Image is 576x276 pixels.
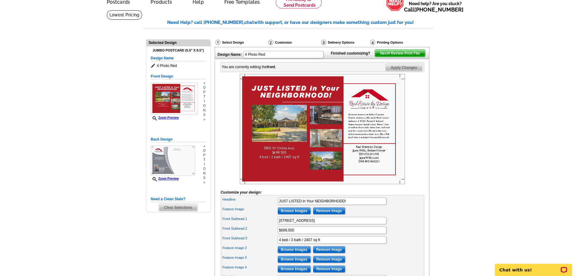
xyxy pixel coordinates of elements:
[167,19,433,26] div: Need Help? call [PHONE_NUMBER], with support, or have our designers make something custom just fo...
[313,207,345,214] input: Remove Image
[278,265,311,273] input: Browse Images
[203,171,206,176] span: n
[386,64,422,71] span: Apply Changes
[203,108,206,113] span: n
[203,148,206,153] span: o
[203,180,206,185] span: »
[369,39,423,45] div: Printing Options
[203,90,206,95] span: p
[278,207,311,214] input: Browse Images
[321,39,369,45] div: Delivery Options
[491,257,576,276] iframe: LiveChat chat widget
[203,176,206,180] span: s
[223,207,277,212] label: Feature Image
[151,48,206,52] h4: Jumbo Postcard (5.5" x 8.5")
[151,82,198,115] img: Z18885873_00001_1.jpg
[146,40,210,45] div: Selected Design
[151,137,206,142] h5: Back Design
[203,81,206,85] span: »
[203,117,206,122] span: »
[151,55,206,61] h5: Design Name
[203,104,206,108] span: o
[203,158,206,162] span: t
[313,256,345,263] input: Remove Image
[218,52,242,57] strong: Design Name:
[151,116,179,119] a: Zoom Preview
[313,265,345,273] input: Remove Image
[244,20,254,25] span: chat
[151,145,195,175] img: small-thumb.jpg
[321,40,326,45] img: Delivery Options
[404,1,467,13] span: Need help? Are you stuck?
[215,39,268,47] div: Select Design
[223,255,277,260] label: Feature Image 3
[404,6,464,13] span: Call
[223,265,277,270] label: Feature Image 4
[223,197,277,202] label: Headline
[203,162,206,167] span: i
[268,40,273,45] img: Customize
[159,204,197,211] span: Clear Selections
[223,236,277,241] label: Front Subhead 3
[203,144,206,148] span: »
[203,167,206,171] span: o
[203,85,206,90] span: o
[313,246,345,253] input: Remove Image
[223,216,277,221] label: Front Subhead 1
[215,40,220,45] img: Select Design
[151,63,206,69] span: 4 Photo Red
[278,246,311,253] input: Browse Images
[151,196,206,202] h5: Need a Clean Slate?
[222,64,276,70] div: You are currently editing the .
[240,74,405,184] img: Z18885873_00001_1.jpg
[203,113,206,117] span: s
[370,40,375,45] img: Printing Options & Summary
[203,99,206,104] span: i
[388,52,391,55] img: button-next-arrow-white.png
[203,153,206,158] span: p
[278,256,311,263] input: Browse Images
[414,6,464,13] a: [PHONE_NUMBER]
[223,245,277,251] label: Feature Image 2
[223,226,277,231] label: Front Subhead 2
[203,95,206,99] span: t
[267,65,275,69] b: front
[151,74,206,79] h5: Front Design
[331,51,374,55] strong: Finished customizing?
[268,39,321,47] div: Customize
[151,177,179,180] a: Zoom Preview
[221,190,262,195] i: Customize your design:
[375,50,425,57] span: Next Review Print File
